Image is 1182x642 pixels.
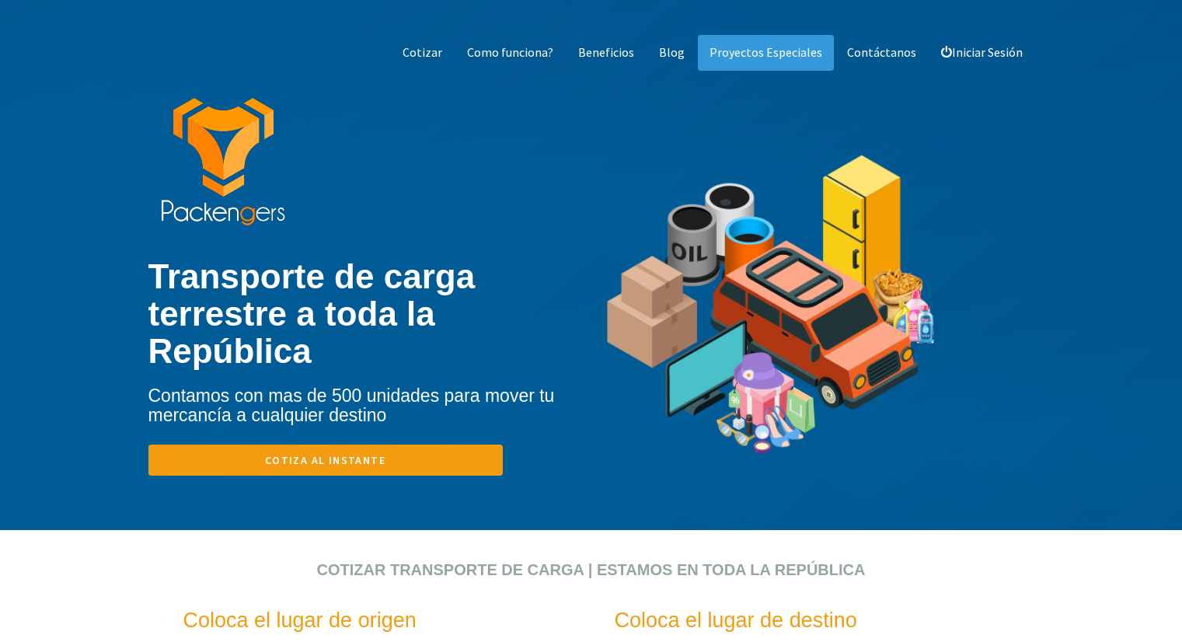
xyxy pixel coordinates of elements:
[615,609,965,633] h3: Coloca el lugar de destino
[148,445,503,476] a: Cotiza al instante
[391,35,454,71] a: Cotizar
[698,35,834,71] a: Proyectos Especiales
[148,257,476,371] b: Transporte de carga terrestre a toda la República
[455,35,565,71] a: Como funciona?
[835,35,928,71] a: Contáctanos
[160,98,286,227] img: packengers
[929,35,1034,71] a: Iniciar Sesión
[172,561,1011,578] h2: Cotizar transporte de carga | Estamos en toda la República
[183,609,534,633] h3: Coloca el lugar de origen
[12,530,1170,546] div: click para cotizar
[647,35,696,71] a: Blog
[567,35,646,71] a: Beneficios
[603,102,939,531] img: tipos de mercancia de transporte de carga
[148,386,591,426] h4: Contamos con mas de 500 unidades para mover tu mercancía a cualquier destino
